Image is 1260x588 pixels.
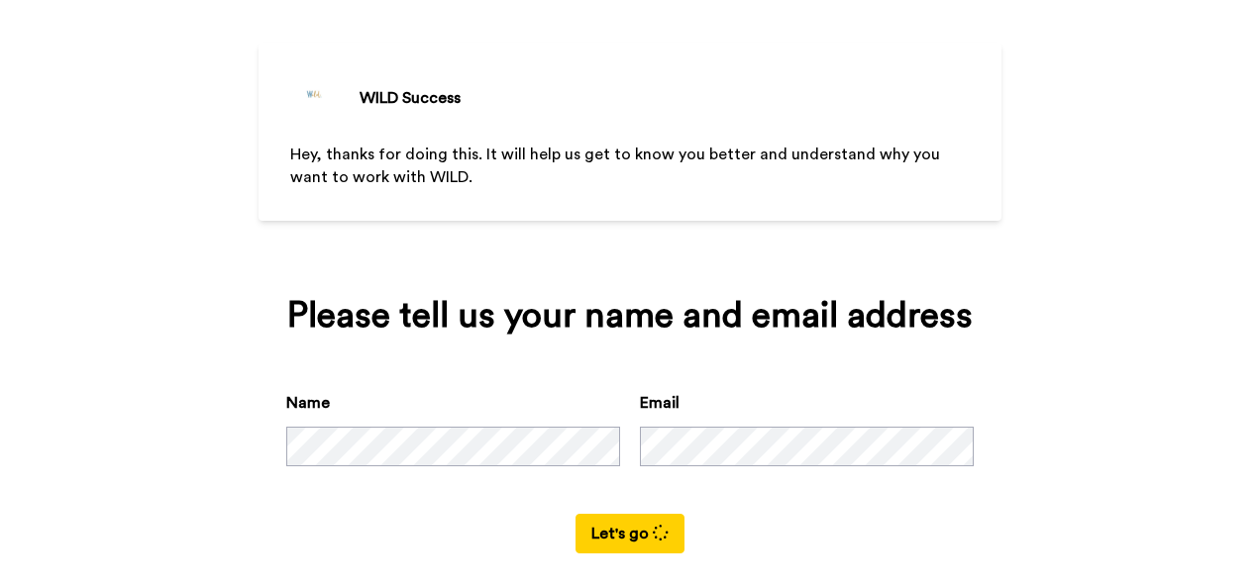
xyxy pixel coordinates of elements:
[286,296,974,336] div: Please tell us your name and email address
[640,391,680,415] label: Email
[286,391,330,415] label: Name
[290,147,944,185] span: Hey, thanks for doing this. It will help us get to know you better and understand why you want to...
[576,514,684,553] button: Let's go
[360,86,461,110] div: WILD Success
